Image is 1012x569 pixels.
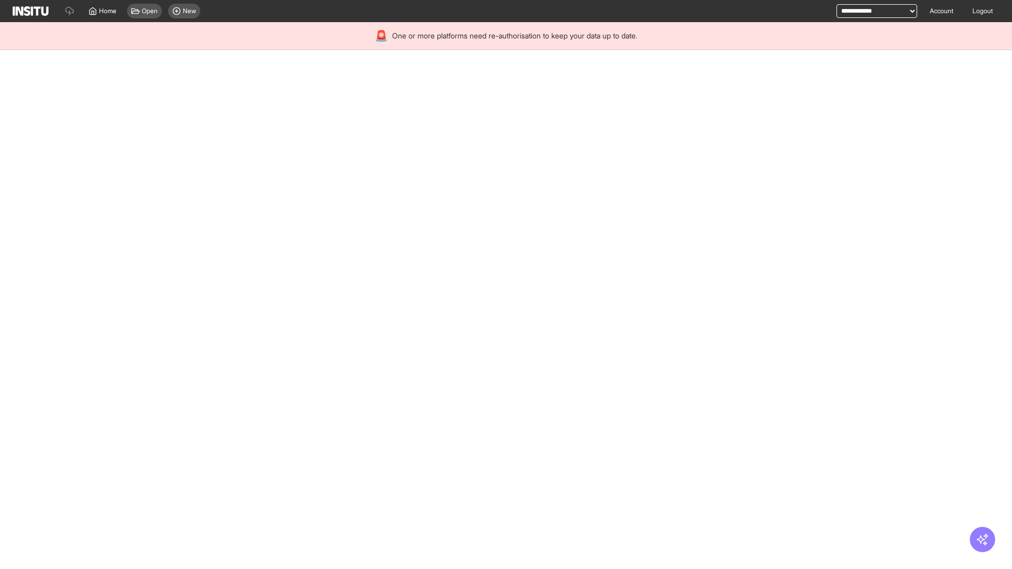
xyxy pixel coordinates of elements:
[392,31,637,41] span: One or more platforms need re-authorisation to keep your data up to date.
[142,7,158,15] span: Open
[183,7,196,15] span: New
[13,6,48,16] img: Logo
[99,7,116,15] span: Home
[375,28,388,43] div: 🚨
